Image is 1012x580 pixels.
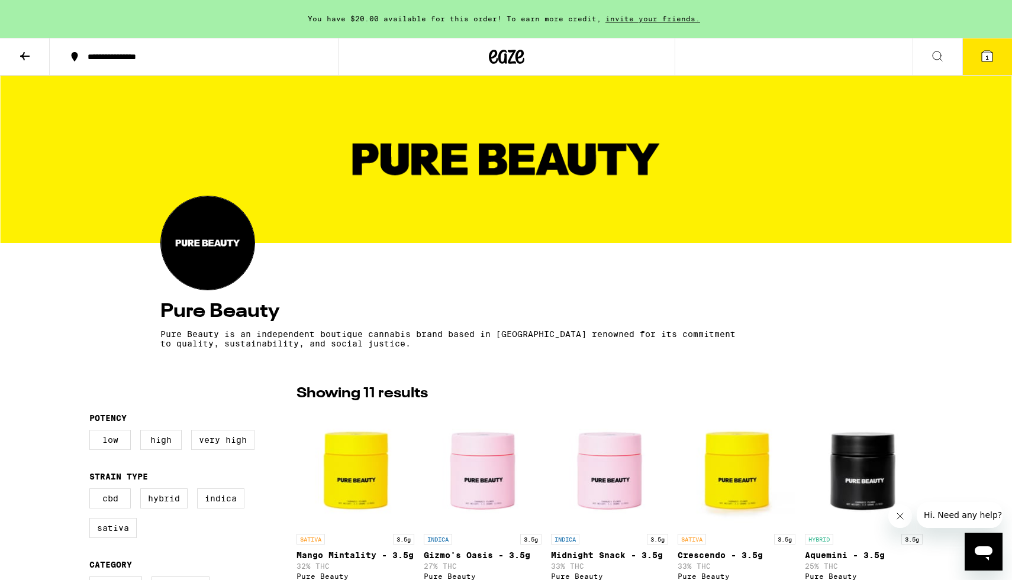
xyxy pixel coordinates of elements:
[89,488,131,508] label: CBD
[805,572,923,580] div: Pure Beauty
[296,410,414,528] img: Pure Beauty - Mango Mintality - 3.5g
[551,550,669,560] p: Midnight Snack - 3.5g
[89,413,127,423] legend: Potency
[191,430,254,450] label: Very High
[424,550,542,560] p: Gizmo's Oasis - 3.5g
[89,430,131,450] label: Low
[424,534,452,545] p: INDICA
[296,550,414,560] p: Mango Mintality - 3.5g
[520,534,542,545] p: 3.5g
[89,518,137,538] label: Sativa
[678,572,795,580] div: Pure Beauty
[161,196,254,290] img: Pure Beauty logo
[551,534,579,545] p: INDICA
[89,560,132,569] legend: Category
[140,488,188,508] label: Hybrid
[805,562,923,570] p: 25% THC
[197,488,244,508] label: Indica
[965,533,1003,571] iframe: Button to launch messaging window
[296,572,414,580] div: Pure Beauty
[678,410,795,528] img: Pure Beauty - Crescendo - 3.5g
[296,562,414,570] p: 32% THC
[296,534,325,545] p: SATIVA
[601,15,704,22] span: invite your friends.
[308,15,601,22] span: You have $20.00 available for this order! To earn more credit,
[424,572,542,580] div: Pure Beauty
[985,54,989,61] span: 1
[678,562,795,570] p: 33% THC
[424,562,542,570] p: 27% THC
[140,430,182,450] label: High
[160,329,747,348] p: Pure Beauty is an independent boutique cannabis brand based in [GEOGRAPHIC_DATA] renowned for its...
[551,562,669,570] p: 33% THC
[805,534,833,545] p: HYBRID
[551,410,669,528] img: Pure Beauty - Midnight Snack - 3.5g
[888,504,912,528] iframe: Close message
[551,572,669,580] div: Pure Beauty
[901,534,923,545] p: 3.5g
[678,534,706,545] p: SATIVA
[774,534,795,545] p: 3.5g
[393,534,414,545] p: 3.5g
[424,410,542,528] img: Pure Beauty - Gizmo's Oasis - 3.5g
[160,302,852,321] h4: Pure Beauty
[647,534,668,545] p: 3.5g
[296,384,428,404] p: Showing 11 results
[678,550,795,560] p: Crescendo - 3.5g
[917,502,1003,528] iframe: Message from company
[962,38,1012,75] button: 1
[805,550,923,560] p: Aquemini - 3.5g
[89,472,148,481] legend: Strain Type
[805,410,923,528] img: Pure Beauty - Aquemini - 3.5g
